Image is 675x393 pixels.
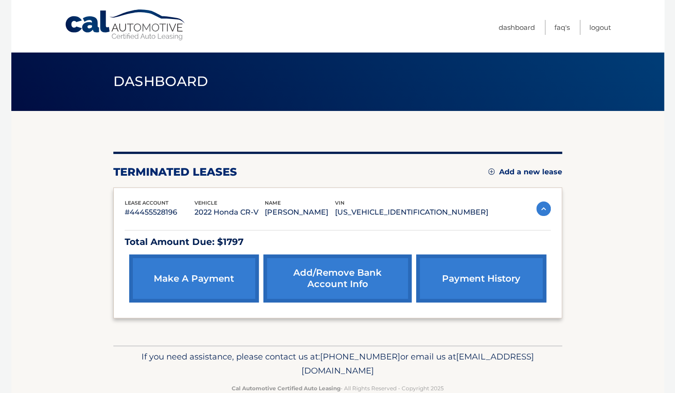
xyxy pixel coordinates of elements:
a: FAQ's [554,20,570,35]
a: Add a new lease [488,168,562,177]
span: [PHONE_NUMBER] [320,351,400,362]
a: Add/Remove bank account info [263,254,412,302]
strong: Cal Automotive Certified Auto Leasing [232,385,340,392]
a: Dashboard [499,20,535,35]
p: [PERSON_NAME] [265,206,335,219]
img: accordion-active.svg [536,201,551,216]
span: name [265,200,281,206]
img: add.svg [488,168,495,175]
a: payment history [416,254,546,302]
span: vehicle [194,200,217,206]
span: Dashboard [113,73,209,90]
a: make a payment [129,254,259,302]
p: 2022 Honda CR-V [194,206,265,219]
p: If you need assistance, please contact us at: or email us at [119,350,556,379]
a: Cal Automotive [64,9,187,41]
span: lease account [125,200,169,206]
span: vin [335,200,345,206]
a: Logout [589,20,611,35]
h2: terminated leases [113,165,237,179]
p: Total Amount Due: $1797 [125,234,551,250]
p: - All Rights Reserved - Copyright 2025 [119,383,556,393]
p: #44455528196 [125,206,195,219]
p: [US_VEHICLE_IDENTIFICATION_NUMBER] [335,206,488,219]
